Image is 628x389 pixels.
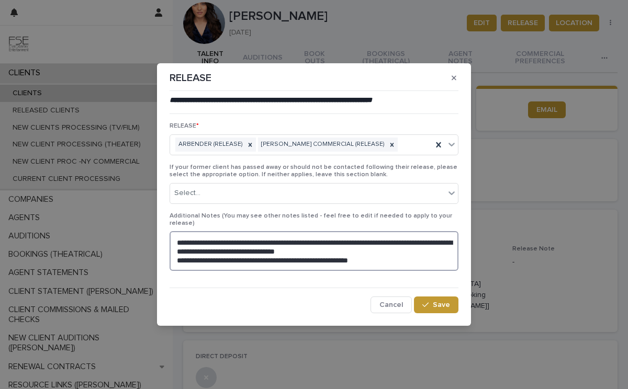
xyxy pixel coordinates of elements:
[414,296,458,313] button: Save
[175,138,244,152] div: ARBENDER (RELEASE)
[170,213,452,226] span: Additional Notes (You may see other notes listed - feel free to edit if needed to apply to your r...
[379,301,403,308] span: Cancel
[170,123,199,129] span: RELEASE
[170,72,211,84] p: RELEASE
[258,138,386,152] div: [PERSON_NAME] COMMERCIAL (RELEASE)
[433,301,450,308] span: Save
[371,296,412,313] button: Cancel
[170,164,457,178] span: If your former client has passed away or should not be contacted following their release, please ...
[174,188,200,199] div: Select...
